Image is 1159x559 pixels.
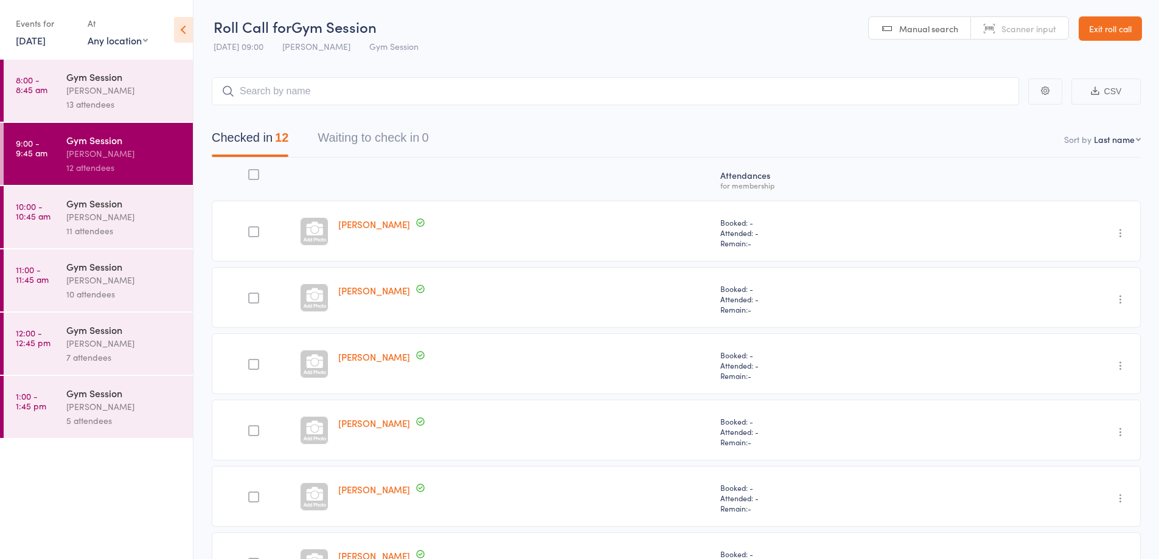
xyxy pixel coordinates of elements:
time: 10:00 - 10:45 am [16,201,50,221]
div: At [88,13,148,33]
div: [PERSON_NAME] [66,210,183,224]
span: - [748,370,751,381]
div: [PERSON_NAME] [66,273,183,287]
div: 13 attendees [66,97,183,111]
span: Booked: - [720,217,961,227]
span: Remain: [720,238,961,248]
div: Gym Session [66,133,183,147]
span: Attended: - [720,227,961,238]
a: 1:00 -1:45 pmGym Session[PERSON_NAME]5 attendees [4,376,193,438]
div: Gym Session [66,196,183,210]
div: Gym Session [66,70,183,83]
a: 11:00 -11:45 amGym Session[PERSON_NAME]10 attendees [4,249,193,311]
a: 12:00 -12:45 pmGym Session[PERSON_NAME]7 attendees [4,313,193,375]
span: Roll Call for [214,16,291,36]
time: 1:00 - 1:45 pm [16,391,46,411]
div: 0 [422,131,428,144]
span: Remain: [720,503,961,513]
span: Remain: [720,304,961,314]
span: Booked: - [720,549,961,559]
label: Sort by [1064,133,1091,145]
div: Events for [16,13,75,33]
span: Booked: - [720,482,961,493]
span: - [748,437,751,447]
span: - [748,238,751,248]
a: [PERSON_NAME] [338,417,410,429]
button: CSV [1071,78,1141,105]
span: Attended: - [720,294,961,304]
span: - [748,304,751,314]
a: 9:00 -9:45 amGym Session[PERSON_NAME]12 attendees [4,123,193,185]
span: Remain: [720,370,961,381]
div: [PERSON_NAME] [66,400,183,414]
time: 11:00 - 11:45 am [16,265,49,284]
span: Scanner input [1001,23,1056,35]
div: Atten­dances [715,163,966,195]
span: Attended: - [720,493,961,503]
span: Manual search [899,23,958,35]
div: 12 [275,131,288,144]
a: [PERSON_NAME] [338,483,410,496]
span: Gym Session [369,40,419,52]
div: [PERSON_NAME] [66,336,183,350]
div: 5 attendees [66,414,183,428]
div: Gym Session [66,260,183,273]
a: [PERSON_NAME] [338,218,410,231]
span: Booked: - [720,350,961,360]
a: [PERSON_NAME] [338,350,410,363]
div: [PERSON_NAME] [66,147,183,161]
div: [PERSON_NAME] [66,83,183,97]
div: Any location [88,33,148,47]
div: 7 attendees [66,350,183,364]
a: 10:00 -10:45 amGym Session[PERSON_NAME]11 attendees [4,186,193,248]
span: Booked: - [720,283,961,294]
a: [PERSON_NAME] [338,284,410,297]
input: Search by name [212,77,1019,105]
span: Booked: - [720,416,961,426]
button: Waiting to check in0 [318,125,428,157]
div: 11 attendees [66,224,183,238]
span: Attended: - [720,426,961,437]
span: [PERSON_NAME] [282,40,350,52]
div: Last name [1094,133,1135,145]
div: for membership [720,181,961,189]
time: 12:00 - 12:45 pm [16,328,50,347]
span: - [748,503,751,513]
time: 9:00 - 9:45 am [16,138,47,158]
button: Checked in12 [212,125,288,157]
span: Attended: - [720,360,961,370]
span: [DATE] 09:00 [214,40,263,52]
span: Gym Session [291,16,377,36]
a: [DATE] [16,33,46,47]
time: 8:00 - 8:45 am [16,75,47,94]
div: Gym Session [66,323,183,336]
span: Remain: [720,437,961,447]
a: 8:00 -8:45 amGym Session[PERSON_NAME]13 attendees [4,60,193,122]
div: 10 attendees [66,287,183,301]
a: Exit roll call [1079,16,1142,41]
div: 12 attendees [66,161,183,175]
div: Gym Session [66,386,183,400]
